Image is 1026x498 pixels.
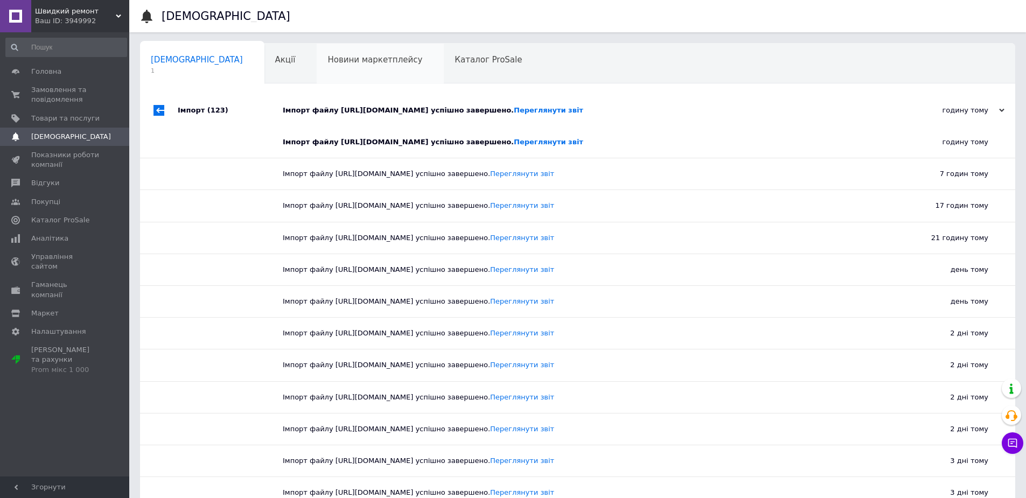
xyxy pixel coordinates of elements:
[881,413,1015,445] div: 2 дні тому
[881,286,1015,317] div: день тому
[283,297,881,306] div: Імпорт файлу [URL][DOMAIN_NAME] успішно завершено.
[490,425,554,433] a: Переглянути звіт
[514,138,583,146] a: Переглянути звіт
[283,265,881,275] div: Імпорт файлу [URL][DOMAIN_NAME] успішно завершено.
[31,365,100,375] div: Prom мікс 1 000
[283,201,881,211] div: Імпорт файлу [URL][DOMAIN_NAME] успішно завершено.
[327,55,422,65] span: Новини маркетплейсу
[490,361,554,369] a: Переглянути звіт
[151,67,243,75] span: 1
[178,94,283,127] div: Імпорт
[31,114,100,123] span: Товари та послуги
[31,308,59,318] span: Маркет
[881,222,1015,254] div: 21 годину тому
[31,197,60,207] span: Покупці
[31,234,68,243] span: Аналітика
[31,178,59,188] span: Відгуки
[881,445,1015,476] div: 3 дні тому
[283,137,881,147] div: Імпорт файлу [URL][DOMAIN_NAME] успішно завершено.
[31,252,100,271] span: Управління сайтом
[31,67,61,76] span: Головна
[283,360,881,370] div: Імпорт файлу [URL][DOMAIN_NAME] успішно завершено.
[283,392,881,402] div: Імпорт файлу [URL][DOMAIN_NAME] успішно завершено.
[881,158,1015,190] div: 7 годин тому
[490,329,554,337] a: Переглянути звіт
[31,327,86,336] span: Налаштування
[881,254,1015,285] div: день тому
[490,488,554,496] a: Переглянути звіт
[207,106,228,114] span: (123)
[35,16,129,26] div: Ваш ID: 3949992
[490,457,554,465] a: Переглянути звіт
[283,106,897,115] div: Імпорт файлу [URL][DOMAIN_NAME] успішно завершено.
[35,6,116,16] span: Швидкий ремонт
[283,169,881,179] div: Імпорт файлу [URL][DOMAIN_NAME] успішно завершено.
[283,488,881,497] div: Імпорт файлу [URL][DOMAIN_NAME] успішно завершено.
[1002,432,1023,454] button: Чат з покупцем
[5,38,127,57] input: Пошук
[162,10,290,23] h1: [DEMOGRAPHIC_DATA]
[490,265,554,273] a: Переглянути звіт
[490,297,554,305] a: Переглянути звіт
[283,233,881,243] div: Імпорт файлу [URL][DOMAIN_NAME] успішно завершено.
[490,170,554,178] a: Переглянути звіт
[881,190,1015,221] div: 17 годин тому
[31,215,89,225] span: Каталог ProSale
[283,456,881,466] div: Імпорт файлу [URL][DOMAIN_NAME] успішно завершено.
[151,55,243,65] span: [DEMOGRAPHIC_DATA]
[490,201,554,209] a: Переглянути звіт
[31,132,111,142] span: [DEMOGRAPHIC_DATA]
[31,85,100,104] span: Замовлення та повідомлення
[275,55,296,65] span: Акції
[881,349,1015,381] div: 2 дні тому
[31,280,100,299] span: Гаманець компанії
[283,424,881,434] div: Імпорт файлу [URL][DOMAIN_NAME] успішно завершено.
[490,234,554,242] a: Переглянути звіт
[881,318,1015,349] div: 2 дні тому
[514,106,583,114] a: Переглянути звіт
[283,328,881,338] div: Імпорт файлу [URL][DOMAIN_NAME] успішно завершено.
[881,382,1015,413] div: 2 дні тому
[897,106,1004,115] div: годину тому
[490,393,554,401] a: Переглянути звіт
[881,127,1015,158] div: годину тому
[31,150,100,170] span: Показники роботи компанії
[455,55,522,65] span: Каталог ProSale
[31,345,100,375] span: [PERSON_NAME] та рахунки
